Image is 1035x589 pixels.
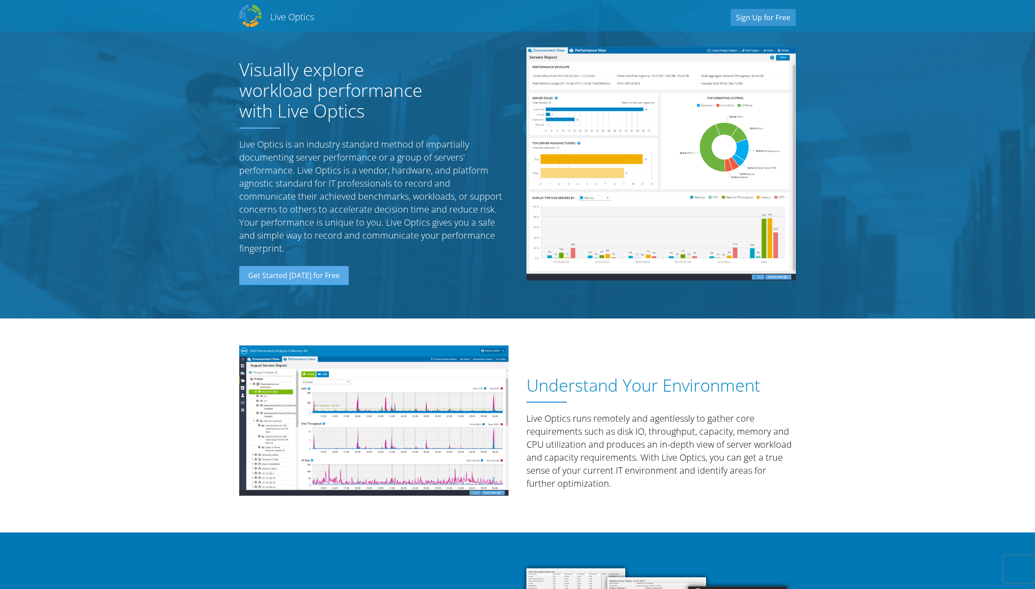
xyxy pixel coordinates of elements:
[526,47,796,280] img: Server Report
[731,9,796,26] a: Sign Up for Free
[239,59,441,121] h1: Visually explore workload performance with Live Optics
[239,4,262,27] img: Dell Dpack
[270,11,314,23] h2: Live Optics
[239,345,509,496] img: Understand Your Environment
[526,375,791,395] h1: Understand Your Environment
[239,138,509,255] p: Live Optics is an industry standard method of impartially documenting server performance or a gro...
[239,266,349,286] a: Get Started [DATE] for Free
[526,412,796,490] p: Live Optics runs remotely and agentlessly to gather core requirements such as disk IO, throughput...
